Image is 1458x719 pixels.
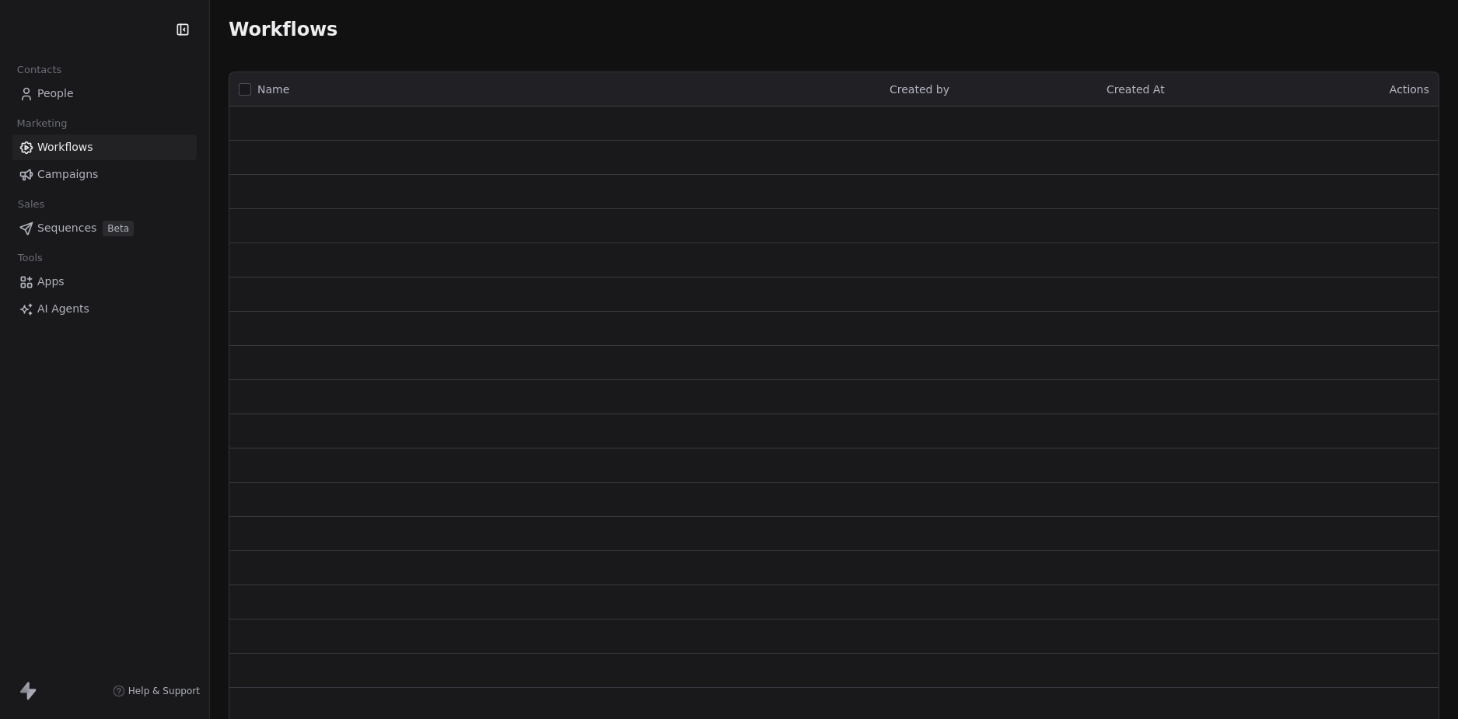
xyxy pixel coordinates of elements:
span: Campaigns [37,166,98,183]
span: Apps [37,274,65,290]
a: Workflows [12,134,197,160]
a: Apps [12,269,197,295]
span: Tools [11,246,49,270]
span: Workflows [229,19,337,40]
span: Marketing [10,112,74,135]
span: Contacts [10,58,68,82]
a: Help & Support [113,685,200,697]
span: Sales [11,193,51,216]
span: Workflows [37,139,93,155]
a: AI Agents [12,296,197,322]
span: Help & Support [128,685,200,697]
span: Created by [890,83,949,96]
span: People [37,86,74,102]
a: People [12,81,197,106]
span: Name [257,82,289,98]
a: SequencesBeta [12,215,197,241]
span: Created At [1107,83,1165,96]
span: Beta [103,221,134,236]
span: Actions [1390,83,1429,96]
a: Campaigns [12,162,197,187]
span: AI Agents [37,301,89,317]
span: Sequences [37,220,96,236]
